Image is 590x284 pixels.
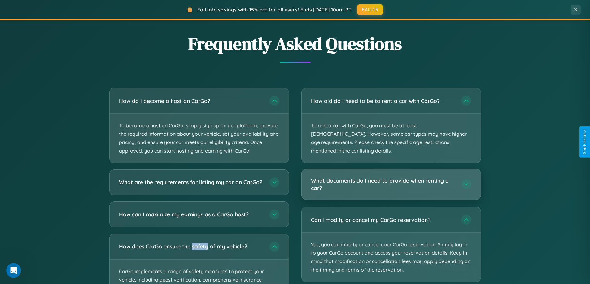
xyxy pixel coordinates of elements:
h3: What documents do I need to provide when renting a car? [311,177,455,192]
p: Yes, you can modify or cancel your CarGo reservation. Simply log in to your CarGo account and acc... [302,233,481,282]
div: Give Feedback [583,129,587,155]
p: To rent a car with CarGo, you must be at least [DEMOGRAPHIC_DATA]. However, some car types may ha... [302,114,481,163]
h3: Can I modify or cancel my CarGo reservation? [311,216,455,224]
h3: How does CarGo ensure the safety of my vehicle? [119,243,263,250]
h3: How can I maximize my earnings as a CarGo host? [119,210,263,218]
p: To become a host on CarGo, simply sign up on our platform, provide the required information about... [110,114,289,163]
h3: How old do I need to be to rent a car with CarGo? [311,97,455,105]
button: FALL15 [357,4,383,15]
iframe: Intercom live chat [6,263,21,278]
h3: What are the requirements for listing my car on CarGo? [119,178,263,186]
h3: How do I become a host on CarGo? [119,97,263,105]
span: Fall into savings with 15% off for all users! Ends [DATE] 10am PT. [197,6,352,13]
h2: Frequently Asked Questions [109,32,481,56]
